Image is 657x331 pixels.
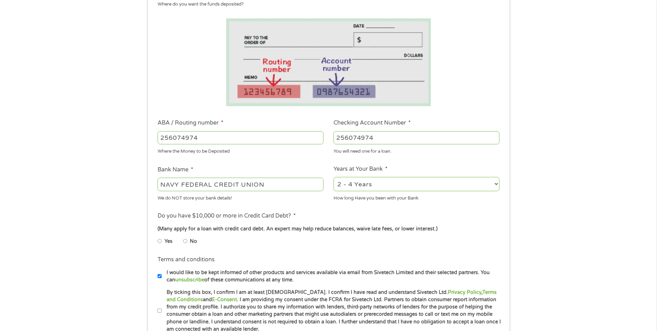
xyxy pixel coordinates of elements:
[167,289,497,303] a: Terms and Conditions
[334,131,499,144] input: 345634636
[226,18,431,106] img: Routing number location
[175,277,204,283] a: unsubscribe
[334,146,499,155] div: You will need one for a loan.
[158,212,296,220] label: Do you have $10,000 or more in Credit Card Debt?
[334,192,499,202] div: How long Have you been with your Bank
[334,165,388,173] label: Years at Your Bank
[212,297,237,303] a: E-Consent
[158,131,323,144] input: 263177916
[158,166,193,173] label: Bank Name
[158,119,223,127] label: ABA / Routing number
[158,256,215,263] label: Terms and conditions
[158,192,323,202] div: We do NOT store your bank details!
[190,238,197,245] label: No
[334,119,411,127] label: Checking Account Number
[158,1,494,8] div: Where do you want the funds deposited?
[158,225,499,233] div: (Many apply for a loan with credit card debt. An expert may help reduce balances, waive late fees...
[162,269,501,284] label: I would like to be kept informed of other products and services available via email from Sivetech...
[165,238,172,245] label: Yes
[448,289,481,295] a: Privacy Policy
[158,146,323,155] div: Where the Money to be Deposited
